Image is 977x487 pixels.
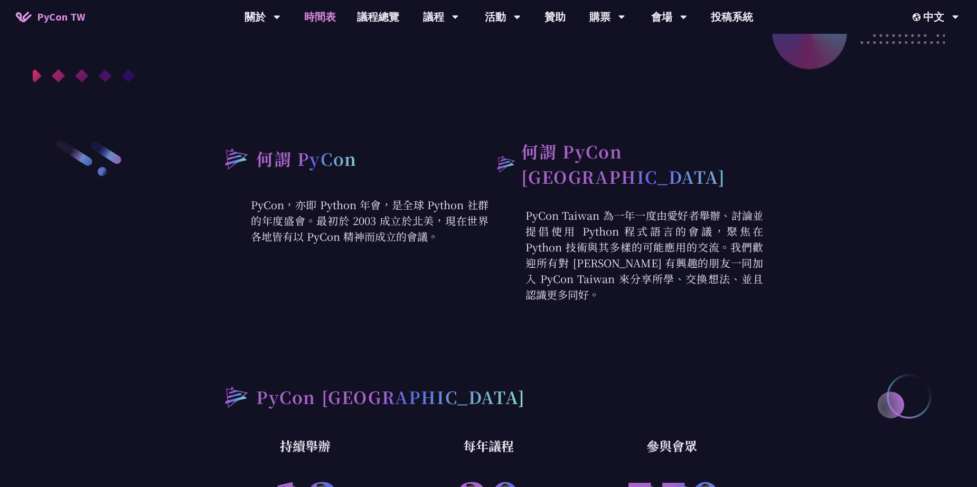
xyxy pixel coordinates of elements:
[489,148,521,180] img: heading-bullet
[214,138,256,179] img: heading-bullet
[5,4,96,30] a: PyCon TW
[214,197,489,245] p: PyCon，亦即 Python 年會，是全球 Python 社群的年度盛會。最初於 2003 成立於北美，現在世界各地皆有以 PyCon 精神而成立的會議。
[489,208,763,303] p: PyCon Taiwan 為一年一度由愛好者舉辦、討論並提倡使用 Python 程式語言的會議，聚焦在 Python 技術與其多樣的可能應用的交流。我們歡迎所有對 [PERSON_NAME] 有...
[913,13,923,21] img: Locale Icon
[214,435,397,456] p: 持續舉辦
[397,435,580,456] p: 每年議程
[256,384,525,409] h2: PyCon [GEOGRAPHIC_DATA]
[580,435,763,456] p: 參與會眾
[37,9,85,25] span: PyCon TW
[521,138,763,189] h2: 何謂 PyCon [GEOGRAPHIC_DATA]
[214,377,256,417] img: heading-bullet
[16,12,32,22] img: Home icon of PyCon TW 2025
[256,146,357,171] h2: 何謂 PyCon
